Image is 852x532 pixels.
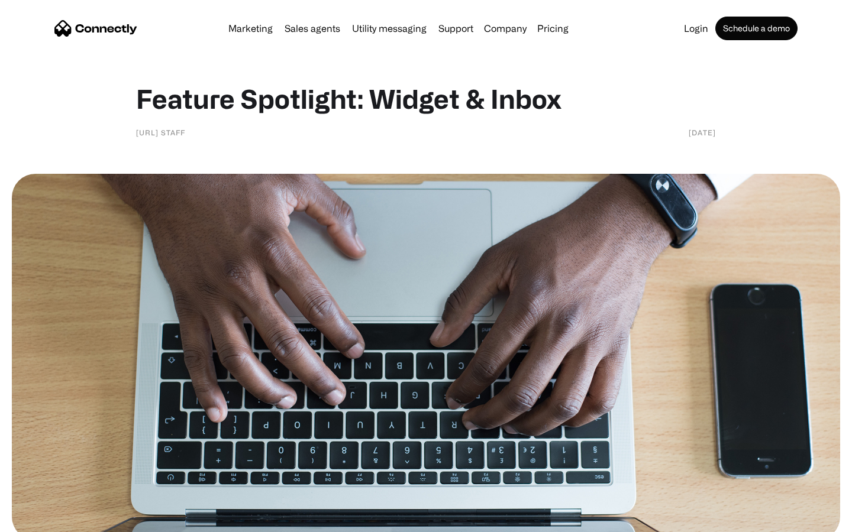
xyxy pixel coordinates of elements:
a: Utility messaging [347,24,431,33]
aside: Language selected: English [12,511,71,528]
a: Support [434,24,478,33]
div: Company [484,20,527,37]
div: Company [480,20,530,37]
a: Marketing [224,24,277,33]
a: Sales agents [280,24,345,33]
ul: Language list [24,511,71,528]
div: [URL] staff [136,126,185,138]
a: home [54,20,137,37]
a: Schedule a demo [715,17,798,40]
h1: Feature Spotlight: Widget & Inbox [136,83,716,115]
a: Pricing [532,24,573,33]
a: Login [679,24,713,33]
div: [DATE] [689,126,716,138]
